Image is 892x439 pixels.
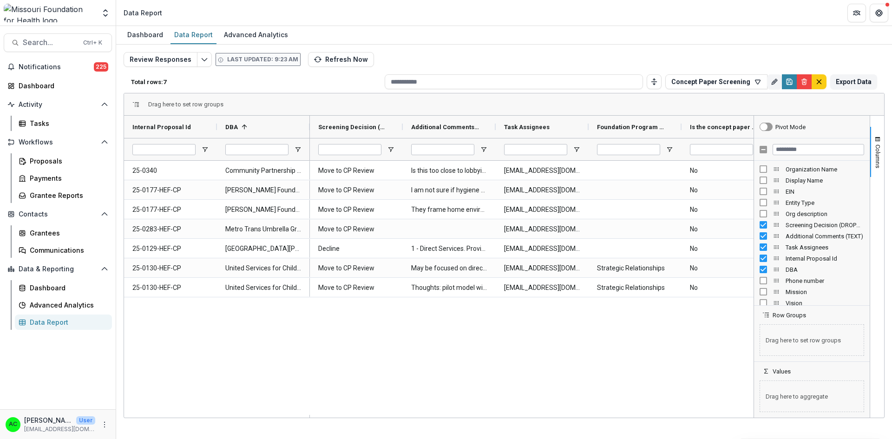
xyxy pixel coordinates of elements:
span: No [690,181,766,200]
a: Grantees [15,225,112,241]
a: Advanced Analytics [220,26,292,44]
button: Open Activity [4,97,112,112]
a: Proposals [15,153,112,169]
span: No [690,278,766,297]
span: Data & Reporting [19,265,97,273]
input: Foundation Program Areas (PROGRAM_AREAS) Filter Input [597,144,660,155]
input: Task Assignees Filter Input [504,144,567,155]
div: Additional Comments (TEXT) Column [754,230,870,242]
span: United Services for Children [225,278,302,297]
button: Save [782,74,797,89]
span: Vision [786,300,864,307]
button: Open Filter Menu [666,146,673,153]
span: 225 [94,62,108,72]
span: Foundation Program Areas (PROGRAM_AREAS) [597,124,666,131]
div: Data Report [124,8,162,18]
span: Search... [23,38,78,47]
button: Export Data [830,74,877,89]
span: No [690,220,766,239]
a: Payments [15,170,112,186]
span: Thoughts: pilot model with some systemic elements; relationship pathways being strengthened or de... [411,278,487,297]
span: [PERSON_NAME] Foundation [225,181,302,200]
button: Open Filter Menu [573,146,580,153]
a: Advanced Analytics [15,297,112,313]
span: Task Assignees [504,124,550,131]
div: Entity Type Column [754,197,870,208]
button: Open Filter Menu [480,146,487,153]
div: Data Report [30,317,105,327]
button: Delete [797,74,812,89]
button: Rename [767,74,782,89]
span: EIN [786,188,864,195]
span: 1 - Direct Services. Provide suggestions for other funding sources for senior services. [411,239,487,258]
div: Screening Decision (DROPDOWN_LIST) Column [754,219,870,230]
div: Communications [30,245,105,255]
div: EIN Column [754,186,870,197]
span: Drag here to set row groups [760,324,864,356]
button: default [812,74,826,89]
div: Organization Name Column [754,164,870,175]
span: Phone number [786,277,864,284]
button: Partners [847,4,866,22]
input: DBA Filter Input [225,144,289,155]
span: Row Groups [773,312,806,319]
button: Get Help [870,4,888,22]
span: Move to CP Review [318,200,394,219]
div: Alyssa Curran [9,421,17,427]
span: Move to CP Review [318,259,394,278]
span: 25-0177-HEF-CP [132,200,209,219]
span: 25-0129-HEF-CP [132,239,209,258]
span: [EMAIL_ADDRESS][DOMAIN_NAME] [504,200,580,219]
div: Org description Column [754,208,870,219]
button: Refresh Now [308,52,374,67]
button: Edit selected report [197,52,212,67]
span: Internal Proposal Id [786,255,864,262]
input: Additional Comments (TEXT) Filter Input [411,144,474,155]
span: Mission [786,288,864,295]
a: Grantee Reports [15,188,112,203]
button: Open Contacts [4,207,112,222]
p: Last updated: 9:23 AM [227,55,298,64]
span: They frame home environmental hazards as a root cause of the issue of family separation. I'm wond... [411,200,487,219]
span: No [690,259,766,278]
img: Missouri Foundation for Health logo [4,4,95,22]
a: Data Report [171,26,216,44]
div: Data Report [171,28,216,41]
span: Is the concept paper related to an SI broadly? (SINGLE_RESPONSE) [690,124,759,131]
div: Phone number Column [754,275,870,286]
button: Concept Paper Screening [665,74,767,89]
a: Tasks [15,116,112,131]
input: Filter Columns Input [773,144,864,155]
div: Display Name Column [754,175,870,186]
button: Notifications225 [4,59,112,74]
a: Communications [15,242,112,258]
span: No [690,239,766,258]
p: Total rows: 7 [131,79,381,85]
button: Open Filter Menu [201,146,209,153]
div: Row Groups [754,319,870,361]
div: DBA Column [754,264,870,275]
span: DBA [786,266,864,273]
button: Open Data & Reporting [4,262,112,276]
span: [EMAIL_ADDRESS][DOMAIN_NAME] [504,278,580,297]
span: Task Assignees [786,244,864,251]
div: Dashboard [124,28,167,41]
p: User [76,416,95,425]
div: Task Assignees Column [754,242,870,253]
div: Ctrl + K [81,38,104,48]
p: [EMAIL_ADDRESS][DOMAIN_NAME] [24,425,95,433]
span: Screening Decision (DROPDOWN_LIST) [786,222,864,229]
span: Display Name [786,177,864,184]
span: United Services for Children [225,259,302,278]
span: Metro Trans Umbrella Group [225,220,302,239]
span: No [690,161,766,180]
a: Dashboard [4,78,112,93]
button: More [99,419,110,430]
span: May be focused on direct services without clear action, partnerships, and budget committed to adv... [411,259,487,278]
span: Columns [874,144,881,168]
span: 25-0340 [132,161,209,180]
input: Is the concept paper related to an SI broadly? (SINGLE_RESPONSE) Filter Input [690,144,753,155]
span: Contacts [19,210,97,218]
span: I am not sure if hygiene education and trauma-informed cleaning is the cause of [PERSON_NAME] car... [411,181,487,200]
nav: breadcrumb [120,6,166,20]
